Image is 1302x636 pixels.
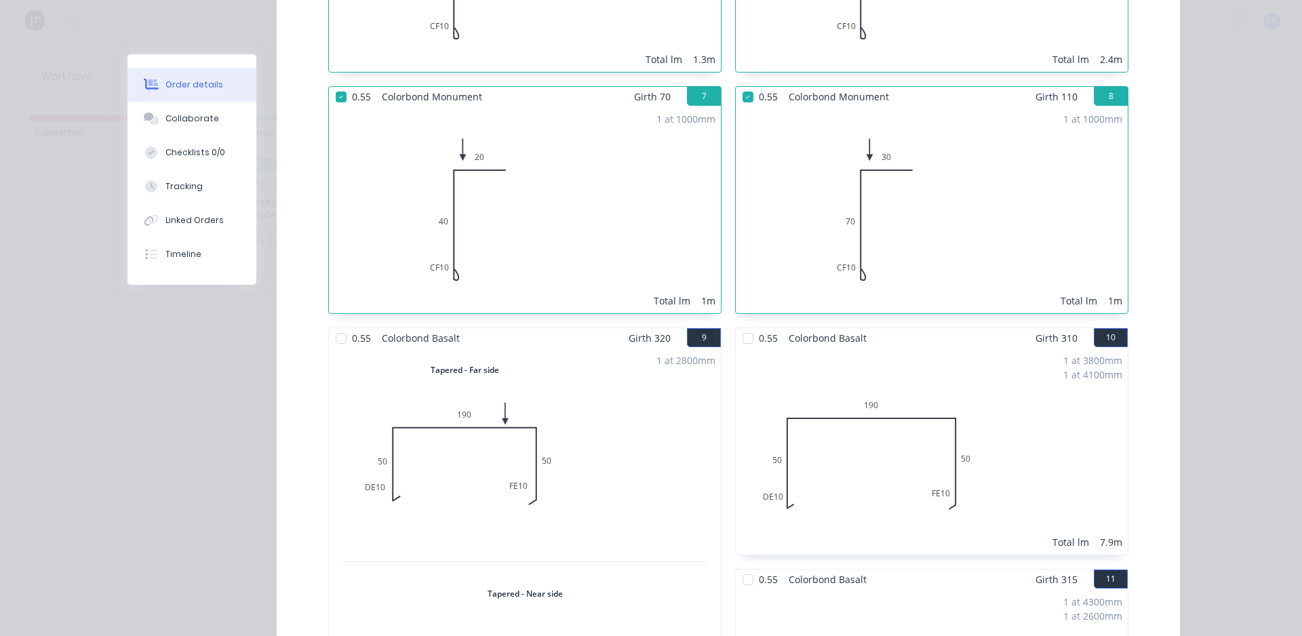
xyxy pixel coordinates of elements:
div: 0CF1040201 at 1000mmTotal lm1m [329,106,721,313]
div: 1 at 2800mm [656,353,715,367]
span: Colorbond Basalt [783,570,872,589]
span: Girth 70 [634,87,671,106]
button: 11 [1094,570,1128,589]
div: 7.9m [1100,535,1122,549]
span: 0.55 [347,328,376,348]
div: Total lm [1052,52,1089,66]
span: Girth 320 [629,328,671,348]
button: 10 [1094,328,1128,347]
button: Linked Orders [127,203,256,237]
button: Collaborate [127,102,256,136]
div: 1 at 2600mm [1063,609,1122,623]
div: Checklists 0/0 [165,146,225,159]
button: 7 [687,87,721,106]
span: Colorbond Basalt [376,328,465,348]
span: Girth 315 [1035,570,1078,589]
span: Colorbond Basalt [783,328,872,348]
button: Timeline [127,237,256,271]
div: Linked Orders [165,214,224,226]
button: Checklists 0/0 [127,136,256,170]
div: 1 at 3800mm [1063,353,1122,367]
div: 2.4m [1100,52,1122,66]
div: 1m [1108,294,1122,308]
div: 1m [701,294,715,308]
span: 0.55 [753,328,783,348]
div: Total lm [1061,294,1097,308]
div: 1 at 1000mm [656,112,715,126]
span: 0.55 [753,570,783,589]
div: 0DE1050190FE10501 at 3800mm1 at 4100mmTotal lm7.9m [736,348,1128,555]
div: Timeline [165,248,201,260]
button: 8 [1094,87,1128,106]
div: 1 at 1000mm [1063,112,1122,126]
span: Girth 110 [1035,87,1078,106]
span: 0.55 [347,87,376,106]
div: Order details [165,79,223,91]
div: Total lm [654,294,690,308]
div: 1.3m [693,52,715,66]
span: Colorbond Monument [783,87,894,106]
div: Total lm [646,52,682,66]
button: Tracking [127,170,256,203]
button: 9 [687,328,721,347]
div: 0CF1070301 at 1000mmTotal lm1m [736,106,1128,313]
span: Colorbond Monument [376,87,488,106]
button: Order details [127,68,256,102]
div: Tracking [165,180,203,193]
div: 1 at 4100mm [1063,367,1122,382]
div: 1 at 4300mm [1063,595,1122,609]
span: 0.55 [753,87,783,106]
div: Total lm [1052,535,1089,549]
div: Collaborate [165,113,219,125]
span: Girth 310 [1035,328,1078,348]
